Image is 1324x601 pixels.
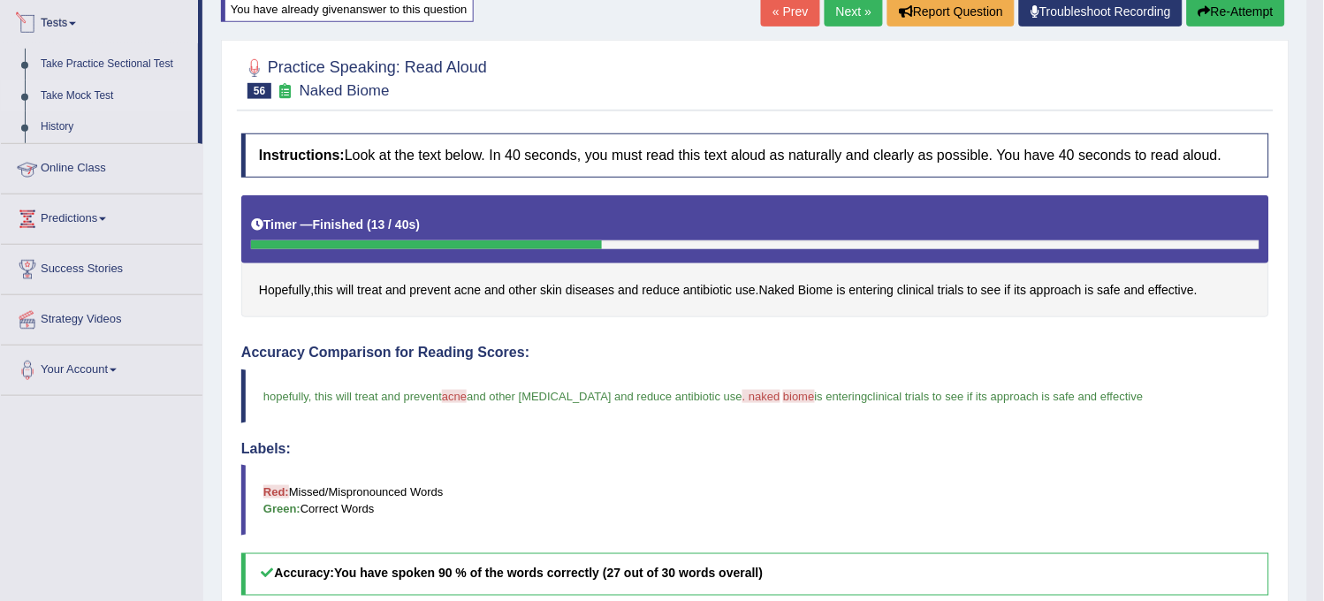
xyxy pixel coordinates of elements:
span: and other [MEDICAL_DATA] and reduce antibiotic use [467,390,742,403]
h2: Practice Speaking: Read Aloud [241,55,487,99]
span: hopefully [263,390,308,403]
span: . naked [742,390,780,403]
span: clinical trials to see if its approach is safe and effective [868,390,1144,403]
a: Take Practice Sectional Test [33,49,198,80]
span: Click to see word definition [938,281,964,300]
span: is entering [815,390,868,403]
h4: Labels: [241,441,1269,457]
b: Instructions: [259,148,345,163]
b: ) [416,217,421,232]
span: Click to see word definition [897,281,934,300]
h5: Accuracy: [241,553,1269,595]
small: Naked Biome [300,82,390,99]
span: Click to see word definition [837,281,846,300]
span: Click to see word definition [509,281,537,300]
span: Click to see word definition [735,281,756,300]
a: Take Mock Test [33,80,198,112]
span: Click to see word definition [1124,281,1145,300]
b: Finished [313,217,364,232]
a: Predictions [1,194,202,239]
b: Red: [263,485,289,498]
span: Click to see word definition [314,281,333,300]
small: Exam occurring question [276,83,294,100]
a: Success Stories [1,245,202,289]
b: You have spoken 90 % of the words correctly (27 out of 30 words overall) [334,567,763,581]
span: Click to see word definition [484,281,505,300]
span: Click to see word definition [643,281,681,300]
span: Click to see word definition [618,281,638,300]
span: Click to see word definition [1098,281,1121,300]
span: biome [783,390,814,403]
span: acne [442,390,467,403]
span: Click to see word definition [1148,281,1194,300]
h4: Look at the text below. In 40 seconds, you must read this text aloud as naturally and clearly as ... [241,133,1269,178]
span: Click to see word definition [385,281,406,300]
span: Click to see word definition [259,281,310,300]
span: Click to see word definition [357,281,382,300]
span: Click to see word definition [409,281,451,300]
span: Click to see word definition [1005,281,1011,300]
a: Strategy Videos [1,295,202,339]
b: 13 / 40s [371,217,416,232]
blockquote: Missed/Mispronounced Words Correct Words [241,465,1269,536]
a: Your Account [1,346,202,390]
span: Click to see word definition [1015,281,1027,300]
h4: Accuracy Comparison for Reading Scores: [241,345,1269,361]
span: 56 [247,83,271,99]
span: Click to see word definition [540,281,562,300]
span: Click to see word definition [566,281,614,300]
a: Online Class [1,144,202,188]
span: Click to see word definition [981,281,1001,300]
span: Click to see word definition [798,281,833,300]
span: Click to see word definition [1031,281,1082,300]
b: Green: [263,502,301,515]
h5: Timer — [251,218,420,232]
span: Click to see word definition [759,281,795,300]
span: Click to see word definition [1085,281,1094,300]
span: Click to see word definition [454,281,481,300]
span: Click to see word definition [968,281,978,300]
a: History [33,111,198,143]
span: this will treat and prevent [315,390,442,403]
span: Click to see word definition [337,281,354,300]
b: ( [367,217,371,232]
span: Click to see word definition [683,281,732,300]
span: , [308,390,312,403]
span: Click to see word definition [849,281,894,300]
